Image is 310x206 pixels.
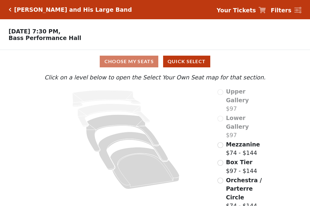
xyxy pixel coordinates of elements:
a: Filters [271,6,301,15]
a: Click here to go back to filters [9,8,11,12]
path: Lower Gallery - Seats Available: 0 [78,104,150,127]
span: Box Tier [226,159,252,165]
path: Upper Gallery - Seats Available: 0 [72,90,141,107]
label: $97 - $144 [226,158,257,175]
span: Mezzanine [226,141,260,148]
strong: Your Tickets [217,7,256,14]
button: Quick Select [163,56,210,67]
strong: Filters [271,7,291,14]
path: Orchestra / Parterre Circle - Seats Available: 144 [110,147,180,189]
span: Upper Gallery [226,88,249,103]
label: $74 - $144 [226,140,260,157]
p: Click on a level below to open the Select Your Own Seat map for that section. [43,73,267,82]
label: $97 [226,114,267,140]
label: $97 [226,87,267,113]
span: Orchestra / Parterre Circle [226,177,262,201]
a: Your Tickets [217,6,266,15]
span: Lower Gallery [226,115,249,130]
h5: [PERSON_NAME] and His Large Band [14,6,132,13]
